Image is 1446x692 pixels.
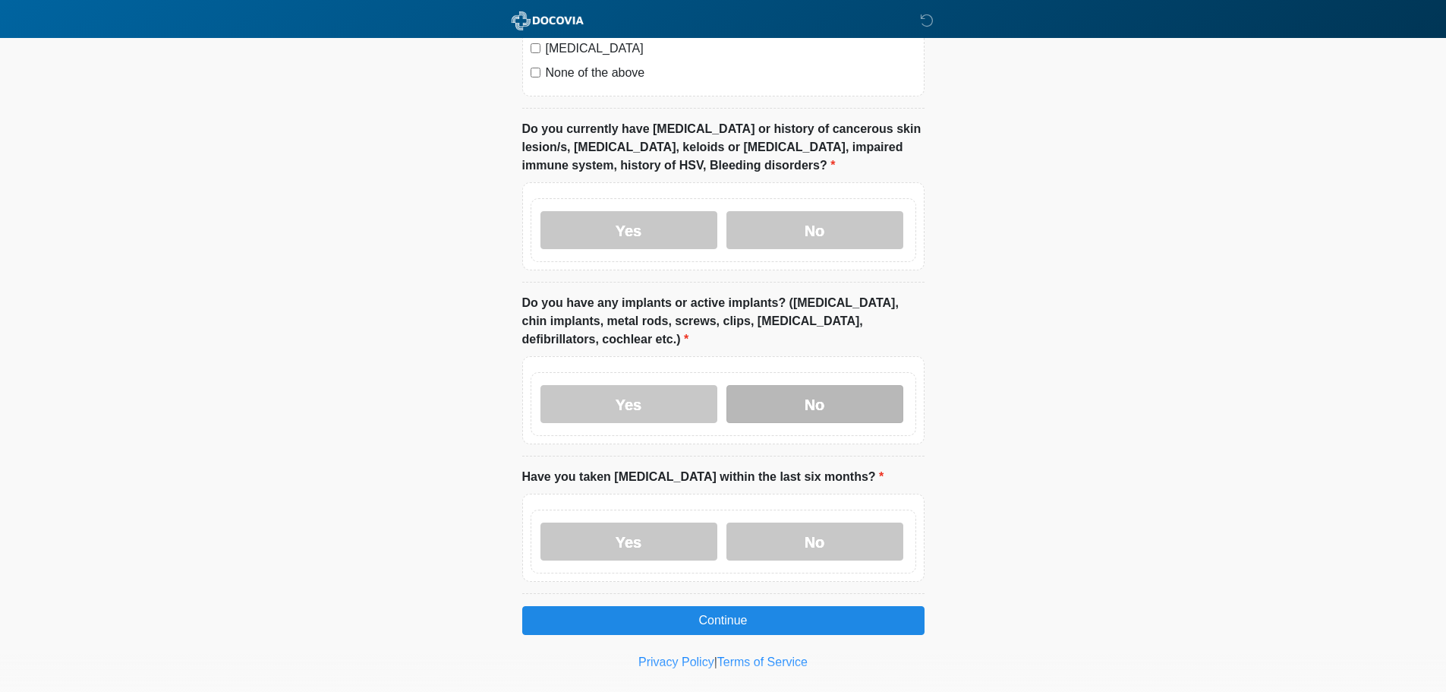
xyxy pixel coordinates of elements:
[726,385,903,423] label: No
[531,68,540,77] input: None of the above
[726,523,903,561] label: No
[507,11,588,30] img: ABC Med Spa- GFEase Logo
[546,39,916,58] label: [MEDICAL_DATA]
[531,43,540,53] input: [MEDICAL_DATA]
[522,468,884,486] label: Have you taken [MEDICAL_DATA] within the last six months?
[714,656,717,668] a: |
[540,385,717,423] label: Yes
[522,120,925,175] label: Do you currently have [MEDICAL_DATA] or history of cancerous skin lesion/s, [MEDICAL_DATA], keloi...
[638,656,714,668] a: Privacy Policy
[717,656,808,668] a: Terms of Service
[522,606,925,635] button: Continue
[522,294,925,349] label: Do you have any implants or active implants? ([MEDICAL_DATA], chin implants, metal rods, screws, ...
[726,211,903,249] label: No
[540,523,717,561] label: Yes
[540,211,717,249] label: Yes
[546,64,916,82] label: None of the above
